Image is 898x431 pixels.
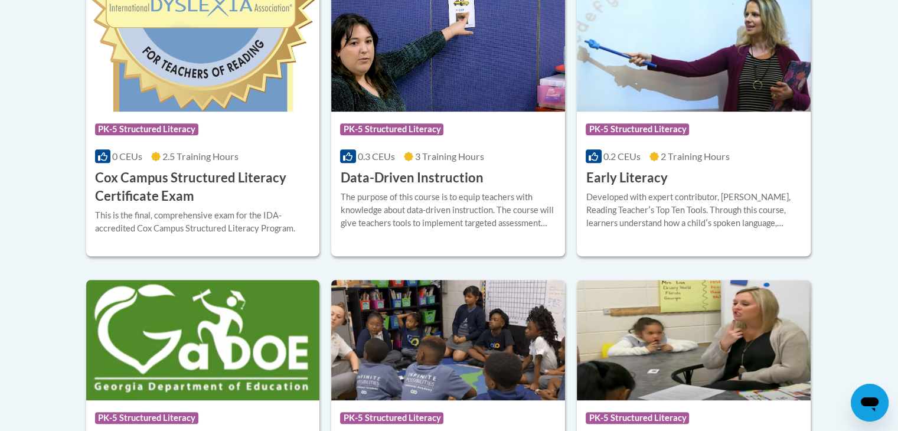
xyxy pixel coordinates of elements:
[340,169,483,187] h3: Data-Driven Instruction
[358,151,395,162] span: 0.3 CEUs
[340,191,556,230] div: The purpose of this course is to equip teachers with knowledge about data-driven instruction. The...
[331,280,565,400] img: Course Logo
[340,412,443,424] span: PK-5 Structured Literacy
[340,123,443,135] span: PK-5 Structured Literacy
[86,280,320,400] img: Course Logo
[586,191,802,230] div: Developed with expert contributor, [PERSON_NAME], Reading Teacherʹs Top Ten Tools. Through this c...
[577,280,811,400] img: Course Logo
[162,151,239,162] span: 2.5 Training Hours
[112,151,142,162] span: 0 CEUs
[851,384,889,422] iframe: Button to launch messaging window
[95,412,198,424] span: PK-5 Structured Literacy
[603,151,641,162] span: 0.2 CEUs
[586,123,689,135] span: PK-5 Structured Literacy
[95,209,311,235] div: This is the final, comprehensive exam for the IDA-accredited Cox Campus Structured Literacy Program.
[586,412,689,424] span: PK-5 Structured Literacy
[586,169,667,187] h3: Early Literacy
[95,169,311,205] h3: Cox Campus Structured Literacy Certificate Exam
[661,151,730,162] span: 2 Training Hours
[95,123,198,135] span: PK-5 Structured Literacy
[415,151,484,162] span: 3 Training Hours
